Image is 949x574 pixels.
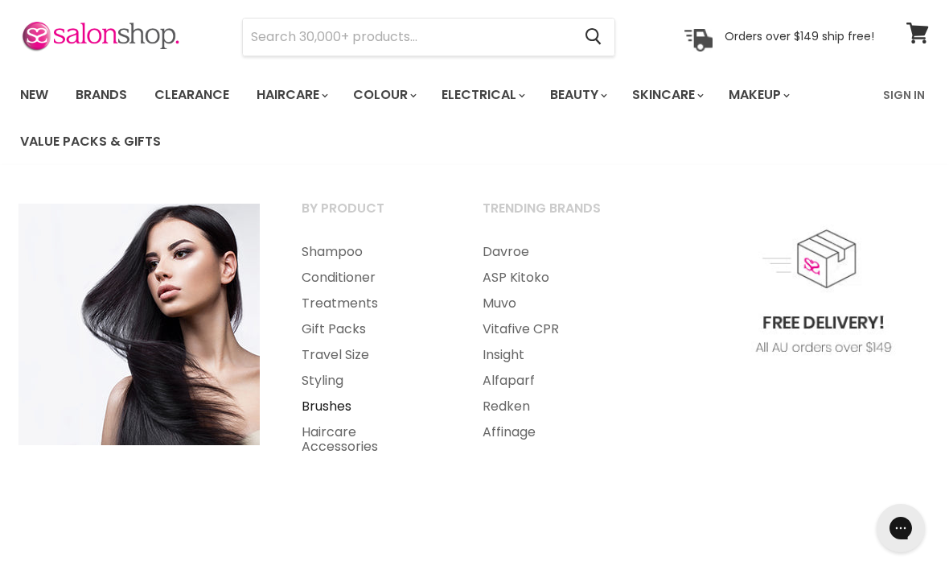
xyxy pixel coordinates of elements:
[281,368,459,394] a: Styling
[341,78,426,112] a: Colour
[462,368,640,394] a: Alfaparf
[873,78,935,112] a: Sign In
[281,316,459,342] a: Gift Packs
[462,419,640,445] a: Affinage
[281,196,459,236] a: By Product
[462,239,640,445] ul: Main menu
[869,498,933,558] iframe: Gorgias live chat messenger
[725,29,874,43] p: Orders over $149 ship free!
[281,239,459,265] a: Shampoo
[8,78,60,112] a: New
[281,394,459,419] a: Brushes
[242,18,615,56] form: Product
[717,78,799,112] a: Makeup
[281,291,459,316] a: Treatments
[462,291,640,316] a: Muvo
[243,19,572,56] input: Search
[462,342,640,368] a: Insight
[281,342,459,368] a: Travel Size
[462,265,640,291] a: ASP Kitoko
[462,394,640,419] a: Redken
[142,78,241,112] a: Clearance
[462,239,640,265] a: Davroe
[281,419,459,460] a: Haircare Accessories
[462,196,640,236] a: Trending Brands
[620,78,713,112] a: Skincare
[572,19,614,56] button: Search
[244,78,338,112] a: Haircare
[429,78,535,112] a: Electrical
[281,265,459,291] a: Conditioner
[462,316,640,342] a: Vitafive CPR
[64,78,139,112] a: Brands
[8,125,173,159] a: Value Packs & Gifts
[281,239,459,460] ul: Main menu
[538,78,617,112] a: Beauty
[8,72,873,165] ul: Main menu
